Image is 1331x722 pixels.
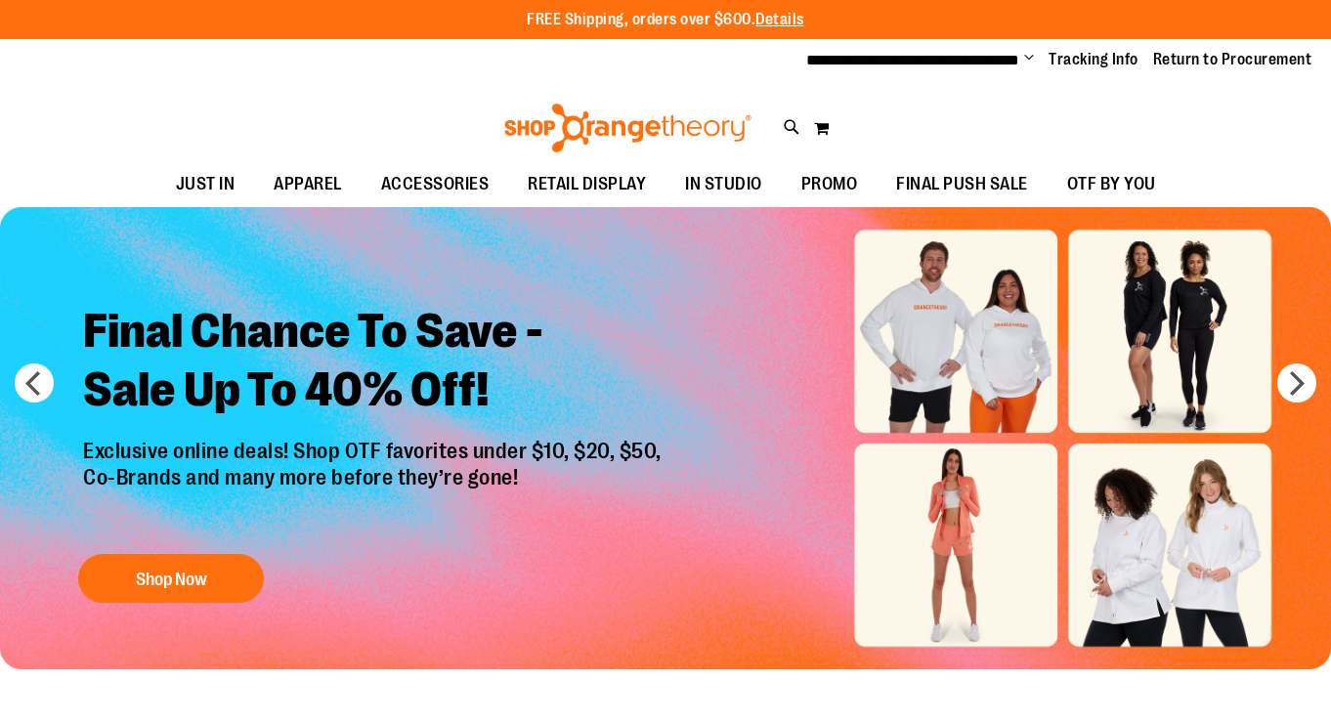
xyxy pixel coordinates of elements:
[508,162,665,207] a: RETAIL DISPLAY
[1153,49,1312,70] a: Return to Procurement
[801,162,858,206] span: PROMO
[68,287,681,439] h2: Final Chance To Save - Sale Up To 40% Off!
[1067,162,1156,206] span: OTF BY YOU
[527,9,804,31] p: FREE Shipping, orders over $600.
[755,11,804,28] a: Details
[274,162,342,206] span: APPAREL
[156,162,255,207] a: JUST IN
[68,287,681,613] a: Final Chance To Save -Sale Up To 40% Off! Exclusive online deals! Shop OTF favorites under $10, $...
[877,162,1048,207] a: FINAL PUSH SALE
[782,162,878,207] a: PROMO
[78,554,264,603] button: Shop Now
[15,363,54,403] button: prev
[528,162,646,206] span: RETAIL DISPLAY
[1049,49,1138,70] a: Tracking Info
[685,162,762,206] span: IN STUDIO
[381,162,490,206] span: ACCESSORIES
[254,162,362,207] a: APPAREL
[176,162,236,206] span: JUST IN
[1048,162,1176,207] a: OTF BY YOU
[362,162,509,207] a: ACCESSORIES
[68,439,681,534] p: Exclusive online deals! Shop OTF favorites under $10, $20, $50, Co-Brands and many more before th...
[665,162,782,207] a: IN STUDIO
[1277,363,1316,403] button: next
[1024,50,1034,69] button: Account menu
[501,104,754,152] img: Shop Orangetheory
[896,162,1028,206] span: FINAL PUSH SALE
